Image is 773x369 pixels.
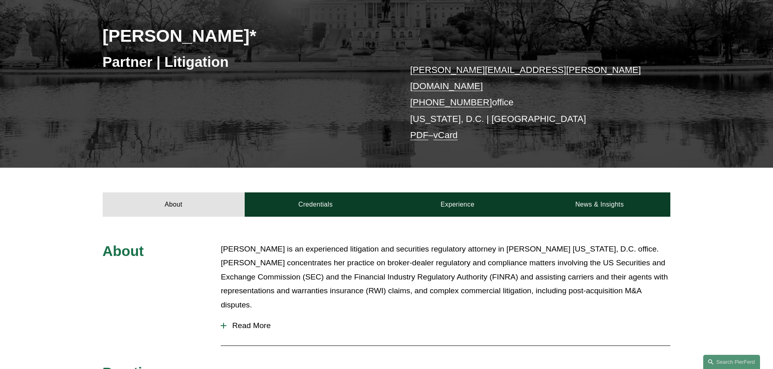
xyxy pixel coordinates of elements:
[410,130,428,140] a: PDF
[226,321,670,330] span: Read More
[410,65,641,91] a: [PERSON_NAME][EMAIL_ADDRESS][PERSON_NAME][DOMAIN_NAME]
[245,192,387,217] a: Credentials
[221,315,670,336] button: Read More
[410,97,492,107] a: [PHONE_NUMBER]
[703,355,760,369] a: Search this site
[221,242,670,312] p: [PERSON_NAME] is an experienced litigation and securities regulatory attorney in [PERSON_NAME] [U...
[103,53,387,71] h3: Partner | Litigation
[528,192,670,217] a: News & Insights
[103,192,245,217] a: About
[410,62,647,144] p: office [US_STATE], D.C. | [GEOGRAPHIC_DATA] –
[103,25,387,46] h2: [PERSON_NAME]*
[433,130,458,140] a: vCard
[387,192,529,217] a: Experience
[103,243,144,259] span: About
